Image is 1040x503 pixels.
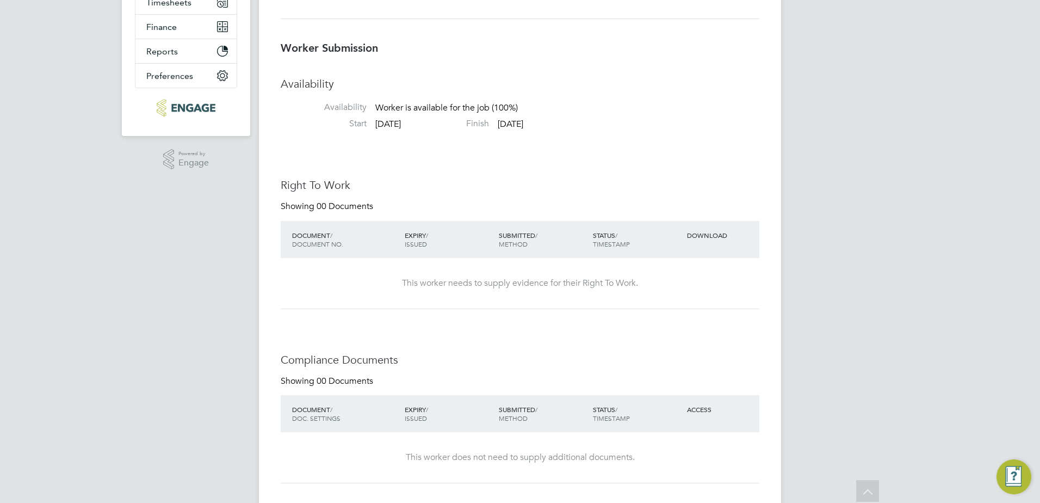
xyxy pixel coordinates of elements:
[590,225,684,254] div: STATUS
[292,452,748,463] div: This worker does not need to supply additional documents.
[375,119,401,130] span: [DATE]
[330,405,332,414] span: /
[281,178,759,192] h3: Right To Work
[146,46,178,57] span: Reports
[281,118,367,130] label: Start
[163,149,209,170] a: Powered byEngage
[590,400,684,428] div: STATUS
[281,102,367,113] label: Availability
[684,400,759,419] div: ACCESS
[281,77,759,91] h3: Availability
[426,405,428,414] span: /
[289,225,402,254] div: DOCUMENT
[135,39,237,63] button: Reports
[535,231,537,240] span: /
[496,225,590,254] div: SUBMITTED
[426,231,428,240] span: /
[499,240,528,248] span: METHOD
[157,99,215,116] img: protocol-logo-retina.png
[281,353,759,367] h3: Compliance Documents
[498,119,523,130] span: [DATE]
[281,376,375,387] div: Showing
[330,231,332,240] span: /
[317,376,373,387] span: 00 Documents
[281,201,375,212] div: Showing
[402,225,496,254] div: EXPIRY
[593,240,630,248] span: TIMESTAMP
[281,41,378,54] b: Worker Submission
[405,240,427,248] span: ISSUED
[615,231,617,240] span: /
[135,64,237,88] button: Preferences
[292,240,343,248] span: DOCUMENT NO.
[135,15,237,39] button: Finance
[615,405,617,414] span: /
[178,149,209,158] span: Powered by
[178,158,209,168] span: Engage
[535,405,537,414] span: /
[292,414,341,422] span: DOC. SETTINGS
[135,99,237,116] a: Go to home page
[375,103,518,114] span: Worker is available for the job (100%)
[593,414,630,422] span: TIMESTAMP
[402,400,496,428] div: EXPIRY
[684,225,759,245] div: DOWNLOAD
[496,400,590,428] div: SUBMITTED
[289,400,402,428] div: DOCUMENT
[317,201,373,212] span: 00 Documents
[146,22,177,32] span: Finance
[403,118,489,130] label: Finish
[499,414,528,422] span: METHOD
[996,459,1031,494] button: Engage Resource Center
[146,71,193,81] span: Preferences
[405,414,427,422] span: ISSUED
[292,278,748,289] div: This worker needs to supply evidence for their Right To Work.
